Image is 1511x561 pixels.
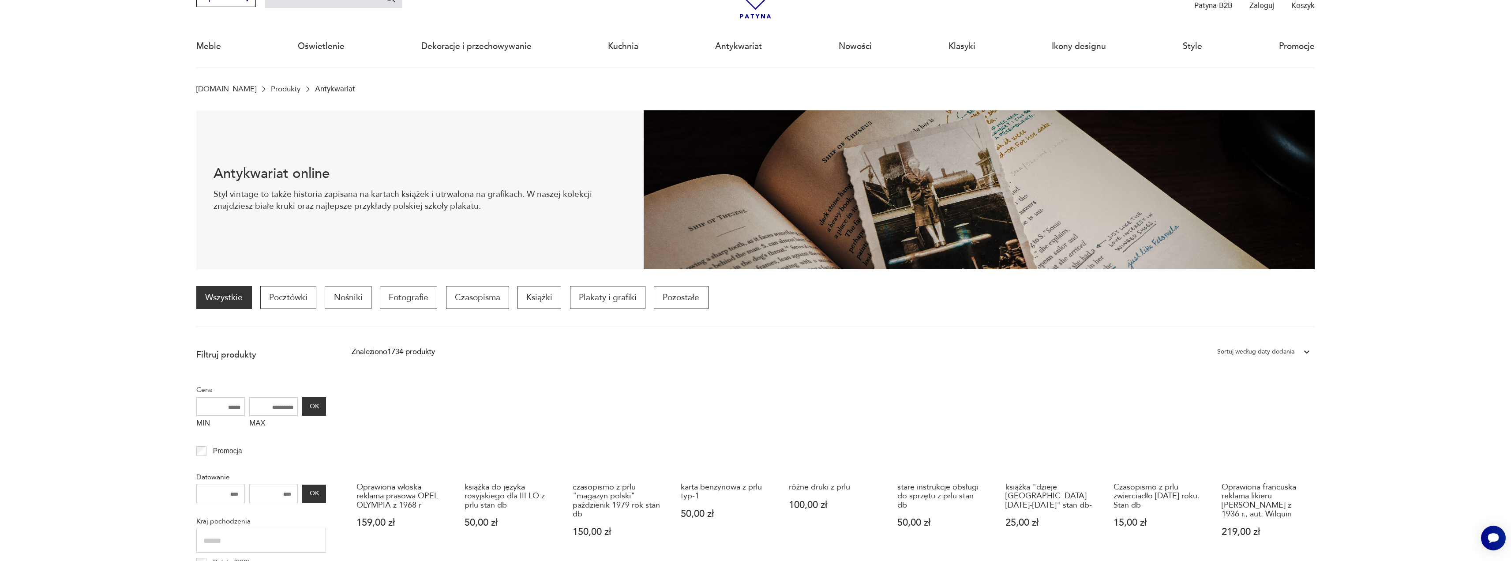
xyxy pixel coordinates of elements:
[249,416,298,433] label: MAX
[356,483,445,510] h3: Oprawiona włoska reklama prasowa OPEL OLYMPIA z 1968 r
[1052,26,1106,67] a: Ikony designu
[460,377,557,557] a: książka do języka rosyjskiego dla III LO z prlu stan dbksiążka do języka rosyjskiego dla III LO z...
[1109,377,1206,557] a: Czasopismo z prlu zwierciadło maj 1975 roku. Stan dbCzasopismo z prlu zwierciadło [DATE] roku. St...
[196,516,326,527] p: Kraj pochodzenia
[1114,518,1202,527] p: 15,00 zł
[196,349,326,361] p: Filtruj produkty
[315,85,355,93] p: Antykwariat
[196,85,256,93] a: [DOMAIN_NAME]
[568,377,665,557] a: czasopismo z prlu "magazyn polski" pażdzienik 1979 rok stan dbczasopismo z prlu "magazyn polski" ...
[1005,518,1094,527] p: 25,00 zł
[196,384,326,395] p: Cena
[681,509,769,519] p: 50,00 zł
[196,286,251,309] a: Wszystkie
[196,416,245,433] label: MIN
[352,377,449,557] a: Oprawiona włoska reklama prasowa OPEL OLYMPIA z 1968 rOprawiona włoska reklama prasowa OPEL OLYMP...
[654,286,708,309] a: Pozostałe
[465,518,553,527] p: 50,00 zł
[1194,0,1233,11] p: Patyna B2B
[892,377,990,557] a: stare instrukcje obsługi do sprzętu z prlu stan dbstare instrukcje obsługi do sprzętu z prlu stan...
[1217,377,1315,557] a: Oprawiona francuska reklama likieru MARIE BRIZARD z 1936 r., aut. WilquinOprawiona francuska rekl...
[949,26,975,67] a: Klasyki
[298,26,345,67] a: Oświetlenie
[570,286,645,309] a: Plakaty i grafiki
[214,188,627,212] p: Styl vintage to także historia zapisana na kartach książek i utrwalona na grafikach. W naszej kol...
[1291,0,1315,11] p: Koszyk
[356,518,445,527] p: 159,00 zł
[897,518,986,527] p: 50,00 zł
[196,26,221,67] a: Meble
[421,26,532,67] a: Dekoracje i przechowywanie
[644,110,1315,269] img: c8a9187830f37f141118a59c8d49ce82.jpg
[302,397,326,416] button: OK
[214,167,627,180] h1: Antykwariat online
[325,286,371,309] a: Nośniki
[302,485,326,503] button: OK
[573,527,661,537] p: 150,00 zł
[1279,26,1315,67] a: Promocje
[1222,483,1310,519] h3: Oprawiona francuska reklama likieru [PERSON_NAME] z 1936 r., aut. Wilquin
[446,286,509,309] a: Czasopisma
[465,483,553,510] h3: książka do języka rosyjskiego dla III LO z prlu stan db
[380,286,437,309] a: Fotografie
[1481,526,1506,550] iframe: Smartsupp widget button
[1222,527,1310,537] p: 219,00 zł
[1183,26,1202,67] a: Style
[196,471,326,483] p: Datowanie
[681,483,769,501] h3: karta benzynowa z prlu typ-1
[1005,483,1094,510] h3: książka "dzieje [GEOGRAPHIC_DATA] [DATE]-[DATE]" stan db-
[1114,483,1202,510] h3: Czasopismo z prlu zwierciadło [DATE] roku. Stan db
[789,501,877,510] p: 100,00 zł
[1217,346,1294,358] div: Sortuj według daty dodania
[676,377,773,557] a: karta benzynowa z prlu typ-1karta benzynowa z prlu typ-150,00 zł
[608,26,638,67] a: Kuchnia
[839,26,872,67] a: Nowości
[517,286,561,309] a: Książki
[715,26,762,67] a: Antykwariat
[260,286,316,309] a: Pocztówki
[897,483,986,510] h3: stare instrukcje obsługi do sprzętu z prlu stan db
[352,346,435,358] div: Znaleziono 1734 produkty
[1001,377,1098,557] a: książka "dzieje Sandomierza 1918-1980" stan db-książka "dzieje [GEOGRAPHIC_DATA] [DATE]-[DATE]" s...
[789,483,877,492] h3: różne druki z prlu
[271,85,300,93] a: Produkty
[784,377,882,557] a: różne druki z prluróżne druki z prlu100,00 zł
[1249,0,1274,11] p: Zaloguj
[213,445,242,457] p: Promocja
[573,483,661,519] h3: czasopismo z prlu "magazyn polski" pażdzienik 1979 rok stan db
